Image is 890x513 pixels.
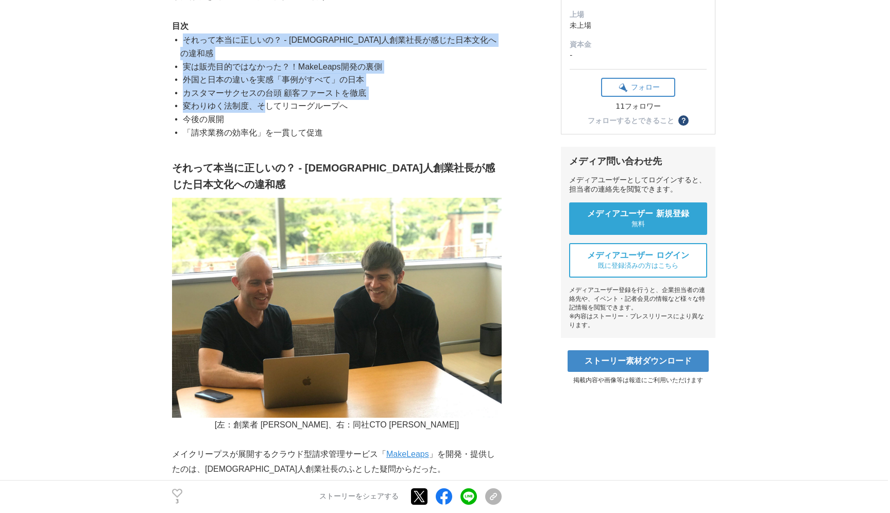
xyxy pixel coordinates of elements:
span: ？ [680,117,687,124]
a: メディアユーザー 新規登録 無料 [569,202,707,235]
h2: それって本当に正しいの？ - [DEMOGRAPHIC_DATA]人創業社長が感じた日本文化への違和感 [172,160,502,193]
p: [左：創業者 [PERSON_NAME]、右：同社CTO [PERSON_NAME]] [172,418,502,433]
li: 今後の展開 [180,113,502,126]
p: 掲載内容や画像等は報道にご利用いただけます [561,376,715,385]
dt: 上場 [570,9,707,20]
a: メディアユーザー ログイン 既に登録済みの方はこちら [569,243,707,278]
span: メディアユーザー 新規登録 [587,209,689,219]
p: ストーリーをシェアする [319,492,399,502]
span: 無料 [631,219,645,229]
img: thumbnail_ae141180-8c23-11ef-9243-a7a1243f454c.jpg [172,198,502,418]
dt: 資本金 [570,39,707,50]
li: カスタマーサクセスの台頭 顧客ファーストを徹底 [180,87,502,100]
a: ストーリー素材ダウンロード [568,350,709,372]
button: フォロー [601,78,675,97]
div: メディアユーザー登録を行うと、企業担当者の連絡先や、イベント・記者会見の情報など様々な特記情報を閲覧できます。 ※内容はストーリー・プレスリリースにより異なります。 [569,286,707,330]
li: 「請求業務の効率化」を一貫して促進 [180,126,502,140]
li: 変わりゆく法制度、そしてリコーグループへ [180,99,502,113]
button: ？ [678,115,689,126]
dd: - [570,50,707,61]
strong: 目次 [172,22,189,30]
div: メディアユーザーとしてログインすると、担当者の連絡先を閲覧できます。 [569,176,707,194]
li: それって本当に正しいの？ - [DEMOGRAPHIC_DATA]人創業社長が感じた日本文化への違和感 [180,33,502,60]
li: 実は販売目的ではなかった？！MakeLeaps開発の裏側 [180,60,502,74]
dd: 未上場 [570,20,707,31]
li: 外国と日本の違いを実感「事例がすべて」の日本 [180,73,502,87]
p: メイクリープスが展開するクラウド型請求管理サービス「 」を開発・提供したのは、[DEMOGRAPHIC_DATA]人創業社長のふとした疑問からだった。 [172,447,502,477]
div: 11フォロワー [601,102,675,111]
p: 3 [172,499,182,504]
div: メディア問い合わせ先 [569,155,707,167]
span: メディアユーザー ログイン [587,250,689,261]
a: MakeLeaps [386,450,429,458]
span: 既に登録済みの方はこちら [598,261,678,270]
div: フォローするとできること [588,117,674,124]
